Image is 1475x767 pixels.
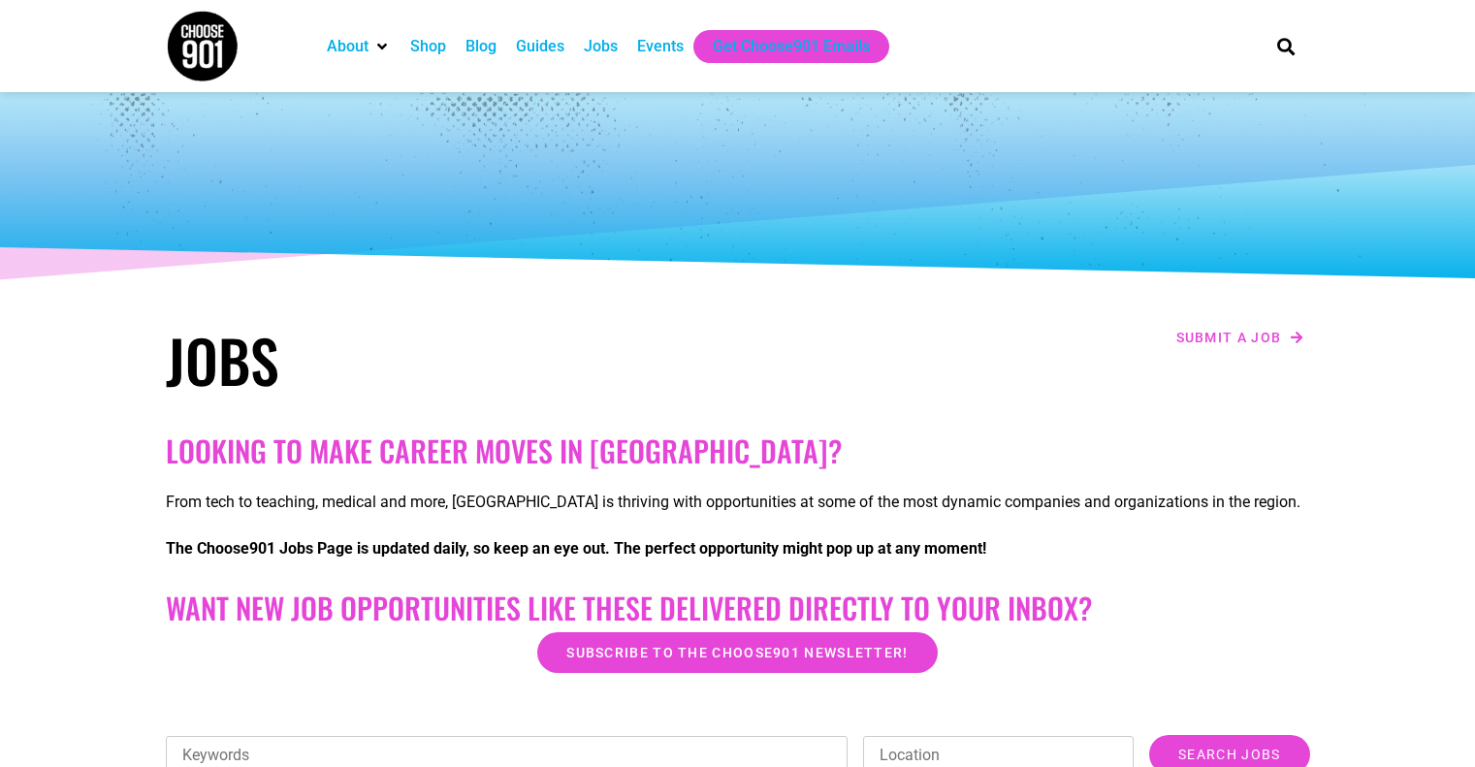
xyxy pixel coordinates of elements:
[637,35,684,58] a: Events
[465,35,497,58] a: Blog
[584,35,618,58] a: Jobs
[537,632,937,673] a: Subscribe to the Choose901 newsletter!
[566,646,908,659] span: Subscribe to the Choose901 newsletter!
[327,35,369,58] a: About
[317,30,401,63] div: About
[317,30,1244,63] nav: Main nav
[166,433,1310,468] h2: Looking to make career moves in [GEOGRAPHIC_DATA]?
[1176,331,1282,344] span: Submit a job
[713,35,870,58] a: Get Choose901 Emails
[166,491,1310,514] p: From tech to teaching, medical and more, [GEOGRAPHIC_DATA] is thriving with opportunities at some...
[166,539,986,558] strong: The Choose901 Jobs Page is updated daily, so keep an eye out. The perfect opportunity might pop u...
[410,35,446,58] a: Shop
[166,325,728,395] h1: Jobs
[166,591,1310,625] h2: Want New Job Opportunities like these Delivered Directly to your Inbox?
[1170,325,1310,350] a: Submit a job
[1269,30,1301,62] div: Search
[516,35,564,58] a: Guides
